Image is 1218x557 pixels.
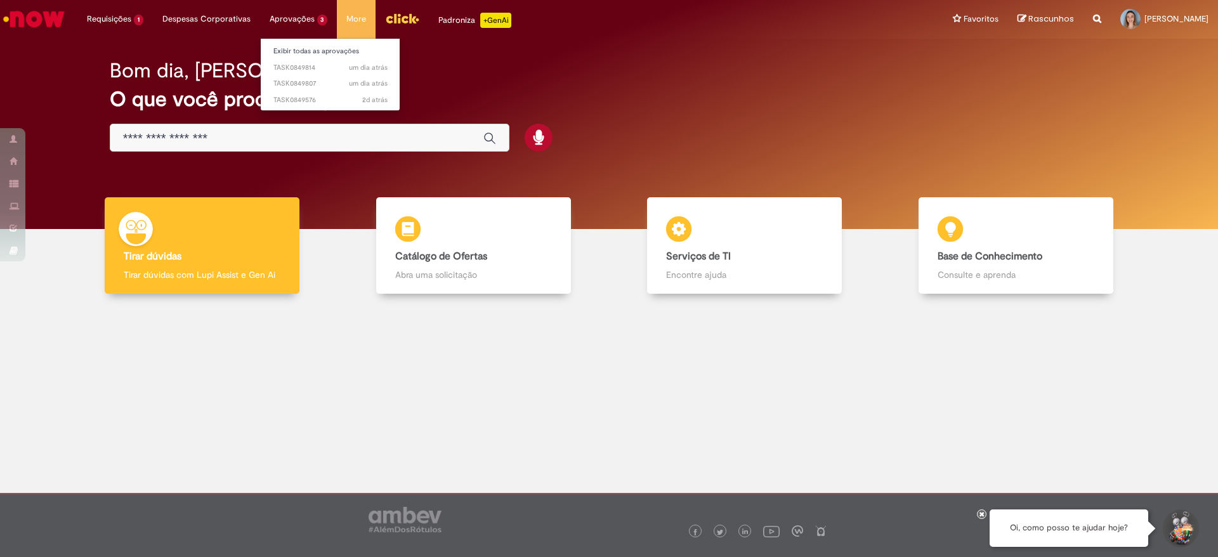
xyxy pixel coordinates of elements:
[666,250,731,263] b: Serviços de TI
[1028,13,1074,25] span: Rascunhos
[110,60,353,82] h2: Bom dia, [PERSON_NAME]
[938,250,1042,263] b: Base de Conhecimento
[815,525,827,537] img: logo_footer_naosei.png
[162,13,251,25] span: Despesas Corporativas
[938,268,1094,281] p: Consulte e aprenda
[395,250,487,263] b: Catálogo de Ofertas
[1144,13,1208,24] span: [PERSON_NAME]
[67,197,338,294] a: Tirar dúvidas Tirar dúvidas com Lupi Assist e Gen Ai
[124,250,181,263] b: Tirar dúvidas
[110,88,1109,110] h2: O que você procura hoje?
[349,79,388,88] time: 27/08/2025 17:21:30
[338,197,610,294] a: Catálogo de Ofertas Abra uma solicitação
[349,79,388,88] span: um dia atrás
[124,268,280,281] p: Tirar dúvidas com Lupi Assist e Gen Ai
[273,63,388,73] span: TASK0849814
[1,6,67,32] img: ServiceNow
[792,525,803,537] img: logo_footer_workplace.png
[742,528,749,536] img: logo_footer_linkedin.png
[261,93,400,107] a: Aberto TASK0849576 :
[480,13,511,28] p: +GenAi
[990,509,1148,547] div: Oi, como posso te ajudar hoje?
[270,13,315,25] span: Aprovações
[261,77,400,91] a: Aberto TASK0849807 :
[261,61,400,75] a: Aberto TASK0849814 :
[717,529,723,535] img: logo_footer_twitter.png
[964,13,999,25] span: Favoritos
[385,9,419,28] img: click_logo_yellow_360x200.png
[349,63,388,72] time: 27/08/2025 17:21:35
[881,197,1152,294] a: Base de Conhecimento Consulte e aprenda
[273,79,388,89] span: TASK0849807
[609,197,881,294] a: Serviços de TI Encontre ajuda
[438,13,511,28] div: Padroniza
[369,507,442,532] img: logo_footer_ambev_rotulo_gray.png
[362,95,388,105] span: 2d atrás
[317,15,328,25] span: 3
[1018,13,1074,25] a: Rascunhos
[1161,509,1199,547] button: Iniciar Conversa de Suporte
[666,268,823,281] p: Encontre ajuda
[261,44,400,58] a: Exibir todas as aprovações
[87,13,131,25] span: Requisições
[692,529,698,535] img: logo_footer_facebook.png
[395,268,552,281] p: Abra uma solicitação
[763,523,780,539] img: logo_footer_youtube.png
[273,95,388,105] span: TASK0849576
[362,95,388,105] time: 27/08/2025 11:32:31
[349,63,388,72] span: um dia atrás
[260,38,401,111] ul: Aprovações
[134,15,143,25] span: 1
[346,13,366,25] span: More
